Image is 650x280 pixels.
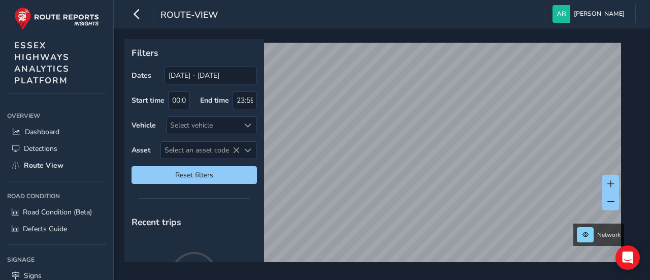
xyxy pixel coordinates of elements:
[132,46,257,59] p: Filters
[552,5,570,23] img: diamond-layout
[7,140,106,157] a: Detections
[132,166,257,184] button: Reset filters
[23,207,92,217] span: Road Condition (Beta)
[7,157,106,174] a: Route View
[7,108,106,123] div: Overview
[7,189,106,204] div: Road Condition
[132,120,156,130] label: Vehicle
[14,40,70,86] span: ESSEX HIGHWAYS ANALYTICS PLATFORM
[25,127,59,137] span: Dashboard
[132,216,181,228] span: Recent trips
[14,7,99,30] img: rr logo
[23,224,67,234] span: Defects Guide
[132,96,165,105] label: Start time
[615,245,640,270] div: Open Intercom Messenger
[7,252,106,267] div: Signage
[240,142,256,159] div: Select an asset code
[574,5,625,23] span: [PERSON_NAME]
[139,170,249,180] span: Reset filters
[132,71,151,80] label: Dates
[7,204,106,221] a: Road Condition (Beta)
[24,144,57,153] span: Detections
[128,43,621,274] canvas: Map
[167,117,240,134] div: Select vehicle
[24,161,63,170] span: Route View
[160,9,218,23] span: route-view
[161,142,240,159] span: Select an asset code
[597,231,621,239] span: Network
[132,145,150,155] label: Asset
[552,5,628,23] button: [PERSON_NAME]
[200,96,229,105] label: End time
[7,123,106,140] a: Dashboard
[7,221,106,237] a: Defects Guide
